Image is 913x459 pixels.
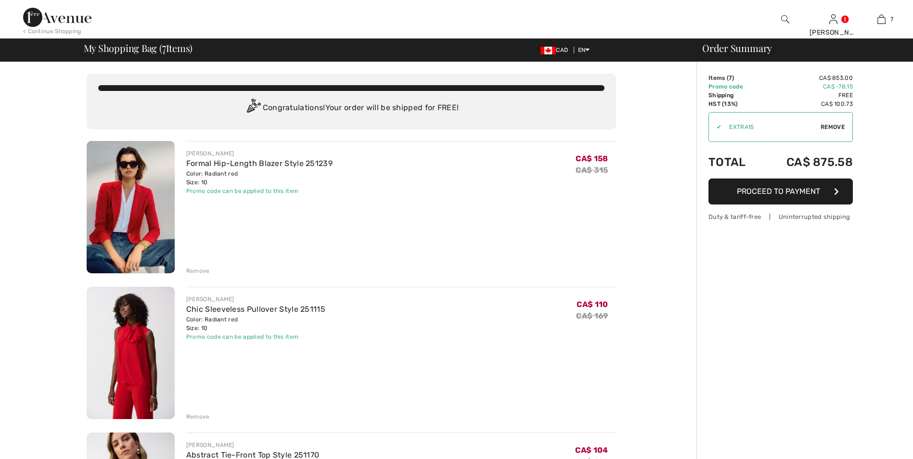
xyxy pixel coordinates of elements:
[186,149,333,158] div: [PERSON_NAME]
[858,13,905,25] a: 7
[162,41,166,53] span: 7
[810,27,857,38] div: [PERSON_NAME]
[23,8,91,27] img: 1ère Avenue
[708,82,760,91] td: Promo code
[244,99,263,118] img: Congratulation2.svg
[186,169,333,187] div: Color: Radiant red Size: 10
[576,311,608,320] s: CA$ 169
[23,27,81,36] div: < Continue Shopping
[760,82,853,91] td: CA$ -78.15
[890,15,893,24] span: 7
[760,100,853,108] td: CA$ 100.73
[186,332,325,341] div: Promo code can be applied to this item
[708,91,760,100] td: Shipping
[760,91,853,100] td: Free
[87,141,175,273] img: Formal Hip-Length Blazer Style 251239
[576,154,608,163] span: CA$ 158
[708,178,853,204] button: Proceed to Payment
[186,267,210,275] div: Remove
[721,113,821,141] input: Promo code
[540,47,572,53] span: CAD
[729,75,732,81] span: 7
[781,13,789,25] img: search the website
[708,146,760,178] td: Total
[578,47,590,53] span: EN
[709,123,721,131] div: ✔
[98,99,604,118] div: Congratulations! Your order will be shipped for FREE!
[577,300,608,309] span: CA$ 110
[737,187,820,196] span: Proceed to Payment
[576,166,608,175] s: CA$ 315
[575,446,608,455] span: CA$ 104
[186,412,210,421] div: Remove
[186,441,320,449] div: [PERSON_NAME]
[829,14,837,24] a: Sign In
[186,159,333,168] a: Formal Hip-Length Blazer Style 251239
[708,100,760,108] td: HST (13%)
[877,13,886,25] img: My Bag
[540,47,556,54] img: Canadian Dollar
[87,287,175,419] img: Chic Sleeveless Pullover Style 251115
[691,43,907,53] div: Order Summary
[84,43,193,53] span: My Shopping Bag ( Items)
[708,212,853,221] div: Duty & tariff-free | Uninterrupted shipping
[760,74,853,82] td: CA$ 853.00
[186,295,325,304] div: [PERSON_NAME]
[760,146,853,178] td: CA$ 875.58
[186,305,325,314] a: Chic Sleeveless Pullover Style 251115
[186,187,333,195] div: Promo code can be applied to this item
[821,123,845,131] span: Remove
[186,315,325,332] div: Color: Radiant red Size: 10
[708,74,760,82] td: Items ( )
[829,13,837,25] img: My Info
